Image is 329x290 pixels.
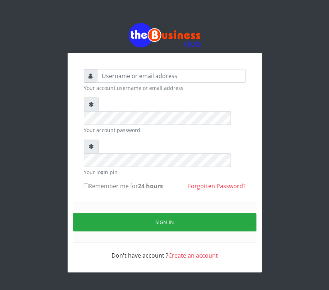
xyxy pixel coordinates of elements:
[84,182,163,190] label: Remember me for
[168,252,218,259] a: Create an account
[73,213,256,231] button: Sign in
[138,182,163,190] b: 24 hours
[84,84,246,92] small: Your account username or email address
[84,243,246,260] div: Don't have account ?
[84,183,88,188] input: Remember me for24 hours
[84,168,246,176] small: Your login pin
[188,182,246,190] a: Forgotten Password?
[97,69,246,83] input: Username or email address
[84,126,246,134] small: Your account password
